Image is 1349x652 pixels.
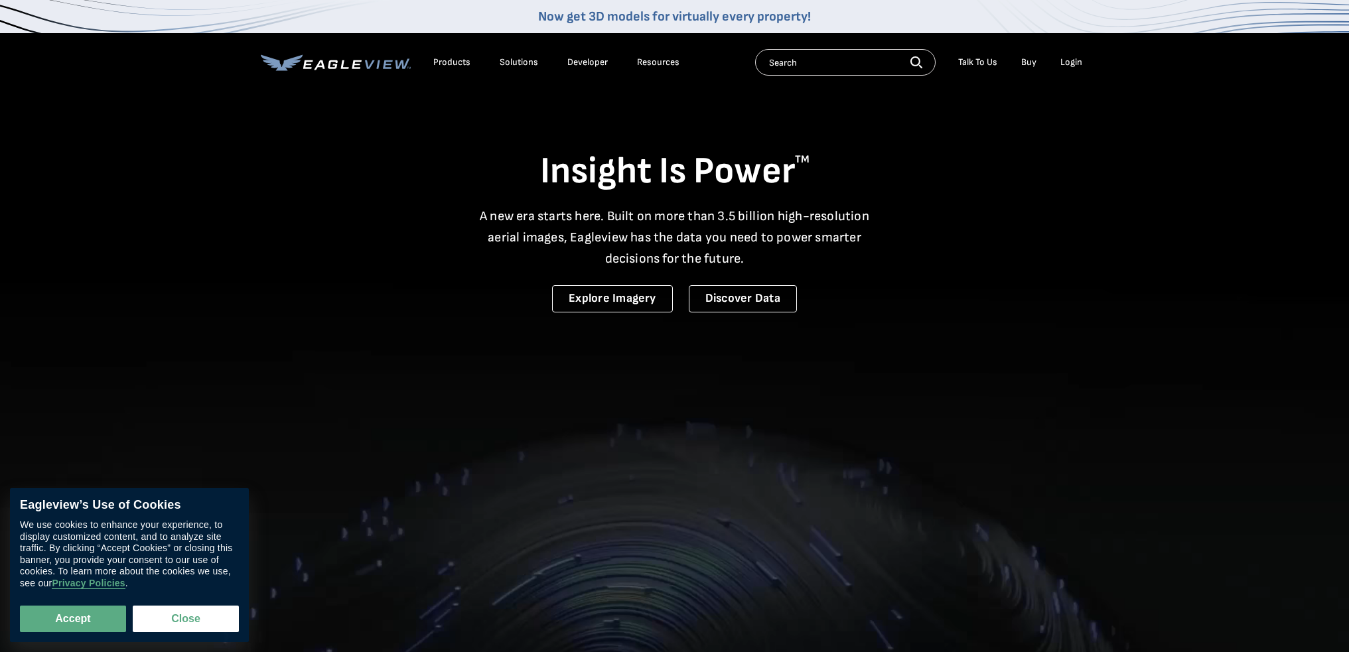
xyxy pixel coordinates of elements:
[1021,56,1036,68] a: Buy
[538,9,811,25] a: Now get 3D models for virtually every property!
[20,606,126,632] button: Accept
[1060,56,1082,68] div: Login
[20,519,239,589] div: We use cookies to enhance your experience, to display customized content, and to analyze site tra...
[795,153,810,166] sup: TM
[958,56,997,68] div: Talk To Us
[552,285,673,312] a: Explore Imagery
[689,285,797,312] a: Discover Data
[52,578,125,589] a: Privacy Policies
[472,206,878,269] p: A new era starts here. Built on more than 3.5 billion high-resolution aerial images, Eagleview ha...
[133,606,239,632] button: Close
[567,56,608,68] a: Developer
[500,56,538,68] div: Solutions
[637,56,679,68] div: Resources
[433,56,470,68] div: Products
[755,49,936,76] input: Search
[20,498,239,513] div: Eagleview’s Use of Cookies
[261,149,1089,195] h1: Insight Is Power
